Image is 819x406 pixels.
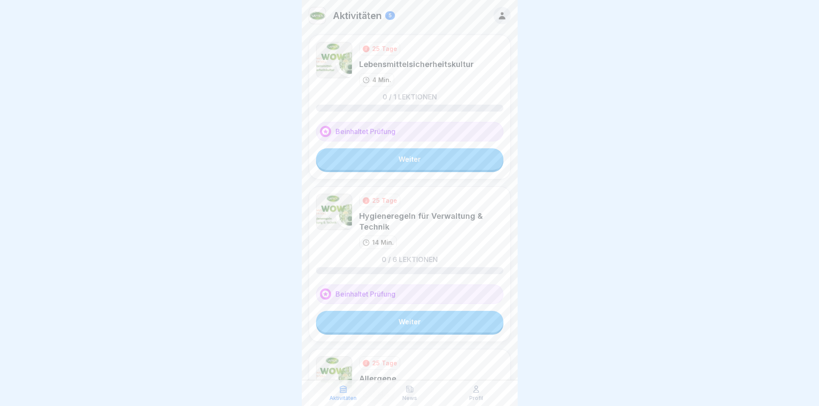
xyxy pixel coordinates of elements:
img: qyq0a2416wu59rzz6gvkqk6n.png [316,194,352,230]
div: Allergene [359,373,400,384]
p: 4 Min. [372,75,391,84]
p: Profil [469,395,483,401]
div: 5 [385,11,395,20]
div: Hygieneregeln für Verwaltung & Technik [359,211,503,232]
img: uldvudanzq1ertpbfl1delgu.png [316,356,352,393]
div: 25 Tage [372,358,397,368]
p: Aktivitäten [333,10,382,21]
img: x7ba9ezpb0gwldksaaha8749.png [316,42,352,78]
div: 25 Tage [372,196,397,205]
p: 0 / 1 Lektionen [383,93,437,100]
div: Lebensmittelsicherheitskultur [359,59,474,70]
img: kf7i1i887rzam0di2wc6oekd.png [309,7,326,24]
a: Weiter [316,148,503,170]
p: 0 / 6 Lektionen [382,256,438,263]
div: Beinhaltet Prüfung [316,122,503,141]
div: Beinhaltet Prüfung [316,285,503,304]
div: 25 Tage [372,44,397,53]
p: 14 Min. [372,238,394,247]
a: Weiter [316,311,503,332]
p: Aktivitäten [329,395,357,401]
p: News [402,395,417,401]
